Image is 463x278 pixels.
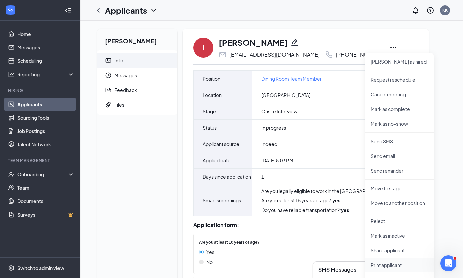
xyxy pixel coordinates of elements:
svg: Phone [325,51,333,59]
svg: Clock [105,72,112,79]
div: [PHONE_NUMBER] [336,51,384,58]
span: Position [203,75,220,83]
a: SurveysCrown [17,208,75,221]
div: Are you legally eligible to work in the [GEOGRAPHIC_DATA]? : [261,188,400,194]
p: Send reminder [371,167,428,174]
svg: Ellipses [389,44,397,52]
span: Yes [206,248,214,256]
div: Feedback [114,87,137,93]
svg: Analysis [8,71,15,78]
div: Onboarding [17,171,69,178]
svg: Collapse [65,7,71,14]
a: Sourcing Tools [17,111,75,124]
p: Mark as no-show [371,120,428,127]
svg: Notifications [412,6,420,14]
span: Applicant source [203,140,239,148]
svg: Pencil [291,38,299,46]
strong: yes [341,207,349,213]
span: Messages [114,68,172,83]
a: Talent Network [17,138,75,151]
div: Hiring [8,88,73,93]
a: Documents [17,194,75,208]
span: Applied date [203,156,231,164]
a: ContactCardInfo [97,53,177,68]
p: Send email [371,153,428,159]
span: Smart screenings [203,196,241,204]
a: PaperclipFiles [97,97,177,112]
a: Dining Room Team Member [261,75,322,82]
span: 1 [261,173,264,180]
p: Mark as complete [371,106,428,112]
div: Are you at least 15 years of age? : [261,197,400,204]
p: [PERSON_NAME] as hired [371,58,428,65]
svg: Paperclip [105,101,112,108]
svg: ContactCard [105,57,112,64]
p: Mark as inactive [371,232,428,239]
svg: WorkstreamLogo [7,7,14,13]
p: Move to stage [371,185,428,192]
svg: ChevronDown [150,6,158,14]
span: In progress [261,124,286,131]
p: Print applicant [371,262,428,268]
p: Reject [371,218,428,224]
a: ReportFeedback [97,83,177,97]
span: No [206,258,213,266]
p: Cancel meeting [371,91,428,98]
span: Status [203,124,217,132]
a: Team [17,181,75,194]
svg: Settings [8,265,15,271]
p: Share applicant [371,247,428,254]
h3: SMS Messages [318,266,356,273]
p: Request reschedule [371,76,428,83]
a: Home [17,27,75,41]
a: Scheduling [17,54,75,67]
a: Messages [17,41,75,54]
p: Move to another position [371,200,428,206]
div: Reporting [17,71,75,78]
div: KK [442,7,448,13]
span: Location [203,91,222,99]
span: Stage [203,107,216,115]
strong: yes [332,197,340,203]
p: Send SMS [371,138,428,145]
svg: UserCheck [8,171,15,178]
span: Are you at least 18 years of age? [199,239,260,246]
div: [EMAIL_ADDRESS][DOMAIN_NAME] [229,51,320,58]
iframe: Intercom live chat [440,255,456,271]
span: Days since application [203,173,251,181]
h1: Applicants [105,5,147,16]
div: Files [114,101,124,108]
h1: [PERSON_NAME] [219,37,288,48]
a: Job Postings [17,124,75,138]
span: [GEOGRAPHIC_DATA] [261,92,310,98]
div: Team Management [8,158,73,163]
svg: Email [219,51,227,59]
a: ClockMessages [97,68,177,83]
svg: ChevronLeft [94,6,102,14]
svg: Report [105,87,112,93]
span: Indeed [261,141,277,147]
div: Info [114,57,123,64]
svg: QuestionInfo [426,6,434,14]
span: Onsite Interview [261,108,297,115]
div: Application form: [193,222,418,228]
div: Switch to admin view [17,265,64,271]
div: I [203,43,204,52]
h2: [PERSON_NAME] [97,29,177,50]
span: [DATE] 8:03 PM [261,157,293,164]
div: Do you have reliable transportation? : [261,206,400,213]
a: Applicants [17,98,75,111]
